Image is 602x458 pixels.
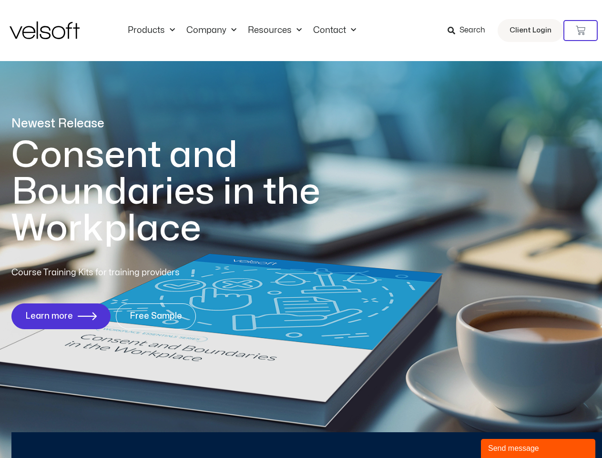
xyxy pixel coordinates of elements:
[10,21,80,39] img: Velsoft Training Materials
[481,437,597,458] iframe: chat widget
[242,25,307,36] a: ResourcesMenu Toggle
[122,25,181,36] a: ProductsMenu Toggle
[307,25,362,36] a: ContactMenu Toggle
[11,266,249,280] p: Course Training Kits for training providers
[25,312,73,321] span: Learn more
[181,25,242,36] a: CompanyMenu Toggle
[116,303,196,329] a: Free Sample
[122,25,362,36] nav: Menu
[130,312,182,321] span: Free Sample
[11,115,359,132] p: Newest Release
[510,24,551,37] span: Client Login
[459,24,485,37] span: Search
[448,22,492,39] a: Search
[11,303,111,329] a: Learn more
[498,19,563,42] a: Client Login
[11,137,359,247] h1: Consent and Boundaries in the Workplace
